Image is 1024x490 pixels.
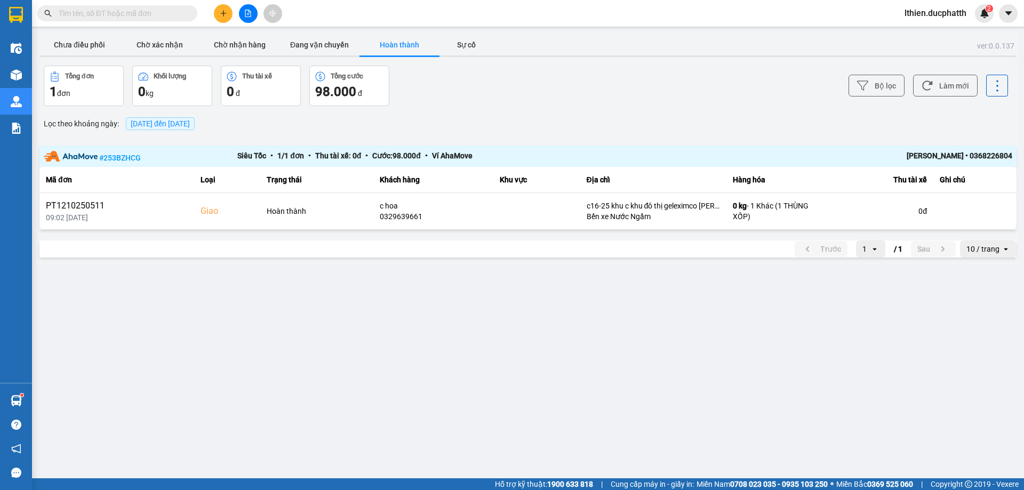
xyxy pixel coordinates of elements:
[611,478,694,490] span: Cung cấp máy in - giấy in:
[839,206,927,216] div: 0 đ
[726,167,833,193] th: Hàng hóa
[11,96,22,107] img: warehouse-icon
[933,167,1017,193] th: Ghi chú
[733,200,827,222] div: - 1 Khác (1 THÙNG XỐP)
[896,6,975,20] span: lthien.ducphatth
[697,478,828,490] span: Miền Nam
[304,151,315,160] span: •
[154,73,186,80] div: Khối lượng
[39,167,194,193] th: Mã đơn
[194,167,260,193] th: Loại
[46,212,188,223] div: 09:02 [DATE]
[267,206,367,216] div: Hoàn thành
[361,151,372,160] span: •
[547,480,593,488] strong: 1900 633 818
[9,7,23,23] img: logo-vxr
[279,34,359,55] button: Đang vận chuyển
[819,150,1012,163] div: [PERSON_NAME] • 0368226804
[733,202,747,210] span: 0 kg
[986,5,993,12] sup: 2
[242,73,272,80] div: Thu tài xế
[309,66,389,106] button: Tổng cước98.000 đ
[913,75,978,97] button: Làm mới
[331,73,363,80] div: Tổng cước
[44,151,98,162] img: partner-logo
[315,83,383,100] div: đ
[266,151,277,160] span: •
[1001,244,1002,254] input: Selected 10 / trang.
[373,167,493,193] th: Khách hàng
[987,5,991,12] span: 2
[227,83,295,100] div: đ
[199,34,279,55] button: Chờ nhận hàng
[11,43,22,54] img: warehouse-icon
[999,4,1018,23] button: caret-down
[921,478,923,490] span: |
[894,243,902,255] span: / 1
[221,66,301,106] button: Thu tài xế0 đ
[20,393,23,397] sup: 1
[119,34,199,55] button: Chờ xác nhận
[830,482,834,486] span: ⚪️
[493,167,580,193] th: Khu vực
[862,244,867,254] div: 1
[495,478,593,490] span: Hỗ trợ kỹ thuật:
[966,244,999,254] div: 10 / trang
[867,480,913,488] strong: 0369 525 060
[965,480,972,488] span: copyright
[269,10,276,17] span: aim
[138,83,206,100] div: kg
[39,34,119,55] button: Chưa điều phối
[1004,9,1013,18] span: caret-down
[11,420,21,430] span: question-circle
[795,241,847,257] button: previous page. current page 1 / 1
[99,153,141,162] span: # 253BZHCG
[849,75,905,97] button: Bộ lọc
[439,34,493,55] button: Sự cố
[131,119,190,128] span: 13/10/2025 đến 13/10/2025
[1002,245,1010,253] svg: open
[601,478,603,490] span: |
[359,34,439,55] button: Hoàn thành
[260,167,373,193] th: Trạng thái
[263,4,282,23] button: aim
[46,199,188,212] div: PT1210250511
[44,66,124,106] button: Tổng đơn1đơn
[980,9,989,18] img: icon-new-feature
[201,205,253,218] div: Giao
[239,4,258,23] button: file-add
[11,69,22,81] img: warehouse-icon
[587,211,720,222] div: Bến xe Nước Ngầm
[132,66,212,106] button: Khối lượng0kg
[11,468,21,478] span: message
[836,478,913,490] span: Miền Bắc
[59,7,185,19] input: Tìm tên, số ĐT hoặc mã đơn
[138,84,146,99] span: 0
[380,200,487,211] div: c hoa
[380,211,487,222] div: 0329639661
[44,118,119,130] span: Lọc theo khoảng ngày :
[65,73,94,80] div: Tổng đơn
[50,83,118,100] div: đơn
[50,84,57,99] span: 1
[227,84,234,99] span: 0
[244,10,252,17] span: file-add
[839,173,927,186] div: Thu tài xế
[237,150,819,163] div: Siêu Tốc 1 / 1 đơn Thu tài xế: 0 đ Cước: 98.000 đ Ví AhaMove
[11,123,22,134] img: solution-icon
[315,84,356,99] span: 98.000
[214,4,233,23] button: plus
[870,245,879,253] svg: open
[126,117,195,130] span: [DATE] đến [DATE]
[44,10,52,17] span: search
[730,480,828,488] strong: 0708 023 035 - 0935 103 250
[911,241,956,257] button: next page. current page 1 / 1
[11,444,21,454] span: notification
[580,167,726,193] th: Địa chỉ
[220,10,227,17] span: plus
[587,200,720,211] div: c16-25 khu c khu đô thị geleximco [PERSON_NAME] [GEOGRAPHIC_DATA]
[421,151,432,160] span: •
[11,395,22,406] img: warehouse-icon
